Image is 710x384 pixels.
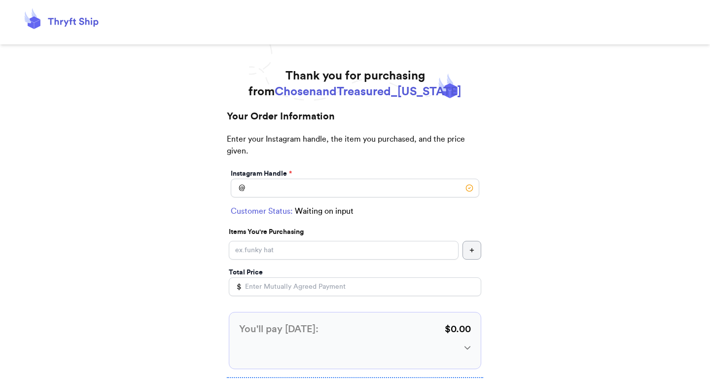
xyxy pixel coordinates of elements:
label: Total Price [229,268,263,277]
h1: Thank you for purchasing from [248,68,461,100]
p: $ 0.00 [445,322,471,336]
input: Enter Mutually Agreed Payment [229,277,481,296]
label: Instagram Handle [231,169,292,179]
p: Enter your Instagram handle, the item you purchased, and the price given. [227,133,483,167]
div: $ [229,277,242,296]
span: Customer Status: [231,205,293,217]
input: ex.funky hat [229,241,459,260]
h2: Your Order Information [227,110,483,133]
div: @ [231,179,245,197]
p: Items You're Purchasing [229,227,481,237]
h3: You'll pay [DATE]: [239,322,319,336]
span: Waiting on input [295,205,354,217]
span: ChosenandTreasured_[US_STATE] [275,86,461,98]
